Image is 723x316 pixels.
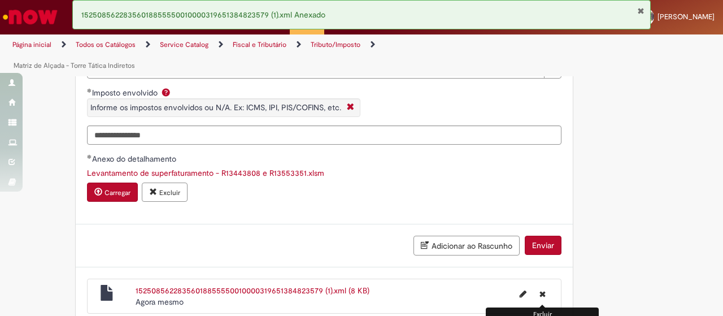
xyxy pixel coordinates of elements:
[87,125,561,145] input: Imposto envolvido
[233,40,286,49] a: Fiscal e Tributário
[533,285,552,303] button: Excluir 15250856228356018855550010000319651384823579 (1).xml
[344,102,357,114] i: Fechar More information Por imposto_envolvido
[81,10,325,20] span: 15250856228356018855550010000319651384823579 (1).xml Anexado
[87,183,138,202] button: Carregar anexo de Anexo do detalhamento Required
[87,168,324,178] a: Download de Levantamento de superfaturamento - R13443808 e R13553351.xlsm
[136,297,184,307] time: 27/08/2025 15:10:34
[311,40,360,49] a: Tributo/Imposto
[159,188,180,197] small: Excluir
[8,34,473,76] ul: Trilhas de página
[1,6,59,28] img: ServiceNow
[104,188,130,197] small: Carregar
[160,40,208,49] a: Service Catalog
[92,154,178,164] span: Anexo do detalhamento
[76,40,136,49] a: Todos os Catálogos
[92,88,160,98] span: Imposto envolvido
[525,236,561,255] button: Enviar
[87,154,92,159] span: Obrigatório Preenchido
[657,12,715,21] span: [PERSON_NAME]
[413,236,520,256] button: Adicionar ao Rascunho
[637,6,644,15] button: Fechar Notificação
[87,88,92,93] span: Obrigatório Preenchido
[14,61,135,70] a: Matriz de Alçada - Torre Tática Indiretos
[136,285,369,296] a: 15250856228356018855550010000319651384823579 (1).xml (8 KB)
[90,102,341,112] span: Informe os impostos envolvidos ou N/A. Ex: ICMS, IPI, PIS/COFINS, etc.
[136,297,184,307] span: Agora mesmo
[159,88,173,97] span: Ajuda para Imposto envolvido
[142,183,188,202] button: Excluir anexo Levantamento de superfaturamento - R13443808 e R13553351.xlsm
[513,285,533,303] button: Editar nome de arquivo 15250856228356018855550010000319651384823579 (1).xml
[12,40,51,49] a: Página inicial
